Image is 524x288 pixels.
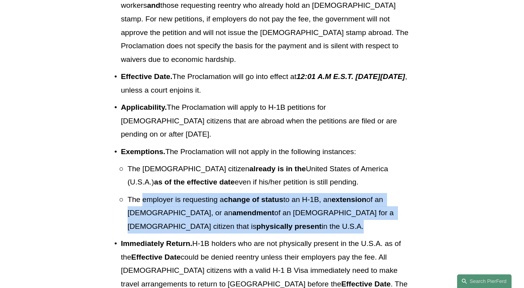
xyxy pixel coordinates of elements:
strong: Effective Date [341,280,391,288]
strong: physically present [256,222,322,230]
strong: as of the effective date [154,178,235,186]
strong: change of status [224,195,283,204]
strong: Effective Date [131,253,181,261]
strong: Effective Date. [121,72,172,81]
strong: amendment [232,209,274,217]
p: The Proclamation will apply to H-1B petitions for [DEMOGRAPHIC_DATA] citizens that are abroad whe... [121,101,410,141]
p: The [DEMOGRAPHIC_DATA] citizen United States of America (U.S.A.) even if his/her petition is stil... [128,162,410,189]
p: The employer is requesting a to an H-1B, an of an [DEMOGRAPHIC_DATA], or an of an [DEMOGRAPHIC_DA... [128,193,410,234]
strong: Exemptions. [121,148,165,156]
em: 12:01 A.M E.S.T. [DATE][DATE] [296,72,405,81]
p: The Proclamation will go into effect at , unless a court enjoins it. [121,70,410,97]
strong: and [147,1,160,9]
strong: Applicability. [121,103,167,111]
a: Search this site [457,274,512,288]
strong: extension [331,195,366,204]
p: The Proclamation will not apply in the following instances: [121,145,410,159]
strong: Immediately Return. [121,239,193,248]
strong: already is in the [249,165,306,173]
